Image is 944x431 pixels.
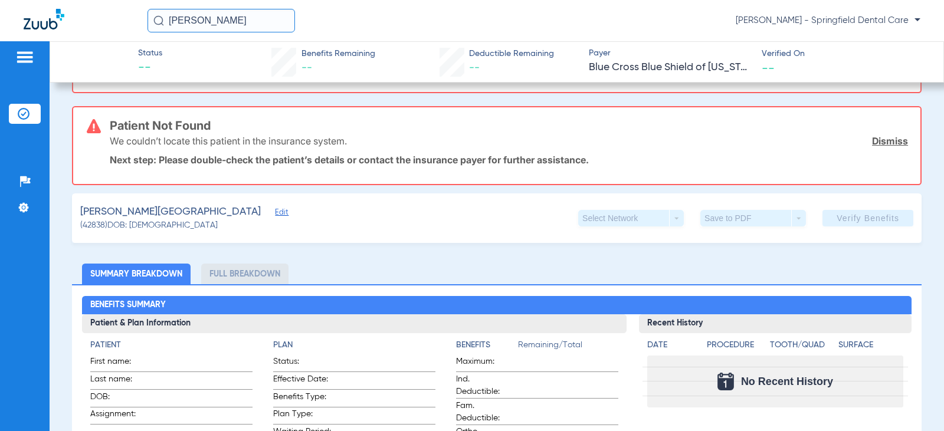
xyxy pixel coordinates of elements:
span: Blue Cross Blue Shield of [US_STATE] [589,60,752,75]
span: Remaining/Total [518,339,618,356]
input: Search for patients [147,9,295,32]
h4: Patient [90,339,253,351]
p: We couldn’t locate this patient in the insurance system. [110,135,347,147]
li: Summary Breakdown [82,264,191,284]
span: Maximum: [456,356,514,371]
span: Benefits Remaining [301,48,375,60]
img: Zuub Logo [24,9,64,29]
h4: Surface [838,339,903,351]
img: Calendar [717,373,734,390]
span: Status [138,47,162,60]
span: Benefits Type: [273,391,331,407]
span: -- [762,61,775,74]
span: -- [138,60,162,77]
h3: Patient Not Found [110,120,908,131]
span: Assignment: [90,408,148,424]
span: Effective Date: [273,373,331,389]
span: First name: [90,356,148,371]
span: Fam. Deductible: [456,400,514,425]
span: [PERSON_NAME] - Springfield Dental Care [736,15,920,27]
span: Plan Type: [273,408,331,424]
span: Edit [275,208,286,219]
img: Search Icon [153,15,164,26]
span: Verified On [762,48,925,60]
h4: Tooth/Quad [770,339,834,351]
h2: Benefits Summary [82,296,911,315]
h4: Plan [273,339,435,351]
app-breakdown-title: Benefits [456,339,518,356]
span: (42838) DOB: [DEMOGRAPHIC_DATA] [80,219,218,232]
a: Dismiss [872,135,908,147]
h4: Benefits [456,339,518,351]
h3: Patient & Plan Information [82,314,627,333]
span: -- [469,62,480,73]
span: Last name: [90,373,148,389]
h3: Recent History [639,314,911,333]
span: [PERSON_NAME][GEOGRAPHIC_DATA] [80,205,261,219]
li: Full Breakdown [201,264,289,284]
h4: Date [647,339,697,351]
img: error-icon [87,119,101,133]
span: -- [301,62,312,73]
app-breakdown-title: Date [647,339,697,356]
app-breakdown-title: Surface [838,339,903,356]
span: Ind. Deductible: [456,373,514,398]
app-breakdown-title: Procedure [707,339,765,356]
span: DOB: [90,391,148,407]
img: hamburger-icon [15,50,34,64]
span: Deductible Remaining [469,48,554,60]
app-breakdown-title: Tooth/Quad [770,339,834,356]
span: Payer [589,47,752,60]
span: No Recent History [741,376,833,387]
p: Next step: Please double-check the patient’s details or contact the insurance payer for further a... [110,154,908,166]
span: Status: [273,356,331,371]
h4: Procedure [707,339,765,351]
